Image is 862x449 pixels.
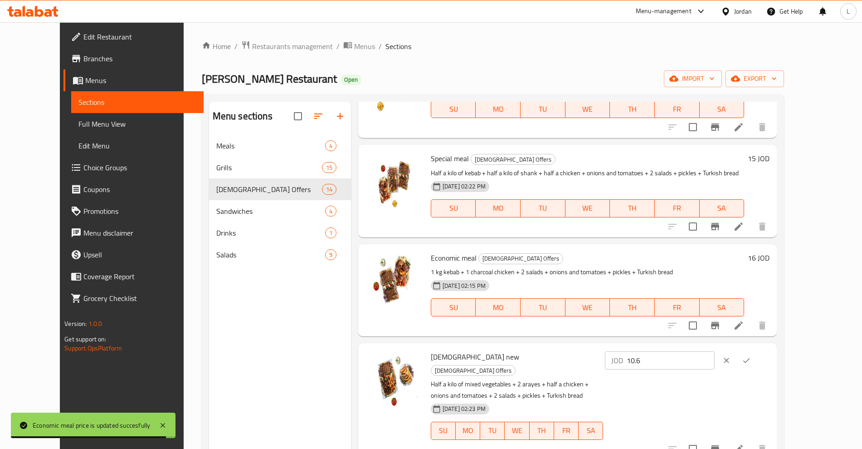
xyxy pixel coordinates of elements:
[508,424,526,437] span: WE
[459,424,477,437] span: MO
[658,103,696,116] span: FR
[435,103,472,116] span: SU
[751,116,773,138] button: delete
[64,318,87,330] span: Version:
[521,298,565,316] button: TU
[326,251,336,259] span: 9
[476,298,521,316] button: MO
[733,122,744,133] a: Edit menu item
[614,202,651,215] span: TH
[478,253,563,264] div: Jezawi Offers
[216,227,325,238] span: Drinks
[209,244,351,266] div: Salads9
[325,140,336,151] div: items
[63,266,204,287] a: Coverage Report
[213,109,273,123] h2: Menu sections
[579,422,603,440] button: SA
[733,221,744,232] a: Edit menu item
[202,41,231,52] a: Home
[322,163,336,172] span: 15
[288,107,307,126] span: Select all sections
[83,206,196,217] span: Promotions
[582,424,599,437] span: SA
[64,342,122,354] a: Support.OpsPlatform
[748,152,769,165] h6: 15 JOD
[216,162,322,173] span: Grills
[521,100,565,118] button: TU
[234,41,238,52] li: /
[439,182,489,191] span: [DATE] 02:22 PM
[565,100,610,118] button: WE
[63,222,204,244] a: Menu disclaimer
[326,142,336,150] span: 4
[63,200,204,222] a: Promotions
[83,162,196,173] span: Choice Groups
[326,229,336,237] span: 1
[476,100,521,118] button: MO
[85,75,196,86] span: Menus
[88,318,102,330] span: 1.0.0
[734,6,752,16] div: Jordan
[209,131,351,269] nav: Menu sections
[484,424,501,437] span: TU
[610,298,655,316] button: TH
[83,227,196,238] span: Menu disclaimer
[71,135,204,157] a: Edit Menu
[627,351,715,370] input: Please enter price
[431,199,476,217] button: SU
[33,420,150,430] div: Economic meal price is updated succesfully
[479,202,517,215] span: MO
[524,202,562,215] span: TU
[365,152,424,210] img: Special meal
[700,100,745,118] button: SA
[83,53,196,64] span: Branches
[703,202,741,215] span: SA
[209,200,351,222] div: Sandwiches4
[71,113,204,135] a: Full Menu View
[365,350,424,409] img: Jezawi new
[431,168,744,179] p: Half a kilo of kebab + half a kilo of shank + half a chicken + onions and tomatoes + 2 salads + p...
[431,298,476,316] button: SU
[329,105,351,127] button: Add section
[379,41,382,52] li: /
[658,202,696,215] span: FR
[683,118,702,137] span: Select to update
[736,350,756,370] button: ok
[431,422,456,440] button: SU
[569,301,607,314] span: WE
[435,301,472,314] span: SU
[655,298,700,316] button: FR
[325,206,336,217] div: items
[322,185,336,194] span: 14
[700,199,745,217] button: SA
[569,103,607,116] span: WE
[216,140,325,151] div: Meals
[209,157,351,178] div: Grills15
[385,41,411,52] span: Sections
[216,184,322,195] span: [DEMOGRAPHIC_DATA] Offers
[431,100,476,118] button: SU
[83,271,196,282] span: Coverage Report
[751,315,773,336] button: delete
[521,199,565,217] button: TU
[655,100,700,118] button: FR
[241,40,333,52] a: Restaurants management
[704,216,726,237] button: Branch-specific-item
[83,184,196,195] span: Coupons
[83,31,196,42] span: Edit Restaurant
[63,244,204,266] a: Upsell
[216,249,325,260] div: Salads
[479,253,563,264] span: [DEMOGRAPHIC_DATA] Offers
[431,266,744,278] p: 1 kg kebab + 1 charcoal chicken + 2 salads + onions and tomatoes + pickles + Turkish bread
[325,249,336,260] div: items
[63,69,204,91] a: Menus
[703,301,741,314] span: SA
[751,216,773,237] button: delete
[365,252,424,310] img: Economic meal
[63,26,204,48] a: Edit Restaurant
[505,422,529,440] button: WE
[479,301,517,314] span: MO
[216,206,325,217] span: Sandwiches
[78,97,196,108] span: Sections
